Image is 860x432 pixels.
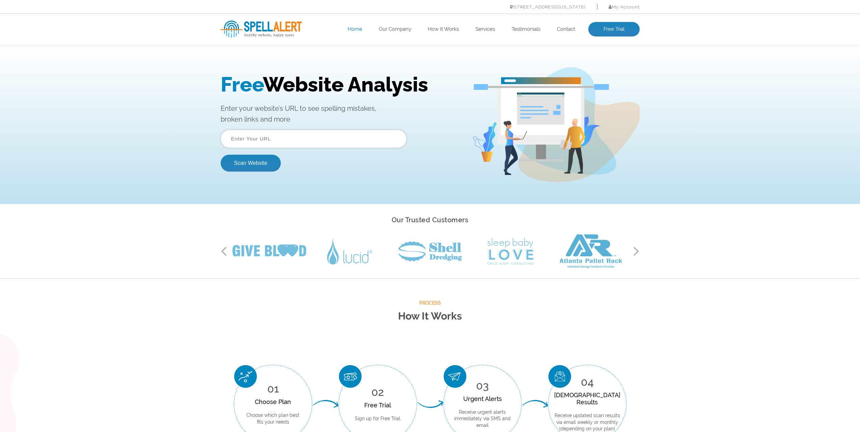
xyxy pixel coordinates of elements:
[221,84,407,103] input: Enter Your URL
[221,27,462,51] h1: Website Analysis
[633,246,640,256] button: Next
[487,238,534,265] img: Sleep Baby Love
[221,214,640,226] h2: Our Trusted Customers
[398,241,462,261] img: Shell Dredging
[474,44,609,50] img: Free Webiste Analysis
[476,379,489,392] span: 03
[327,238,372,264] img: Lucid
[244,398,302,405] div: Choose Plan
[444,365,466,388] img: Urgent Alerts
[548,365,571,388] img: Scan Result
[244,412,302,425] p: Choose which plan best fits your needs
[454,395,511,402] div: Urgent Alerts
[454,409,511,429] p: Receive urgent alerts immediately via SMS and email
[232,245,306,258] img: Give Blood
[221,307,640,325] h2: How It Works
[221,246,227,256] button: Previous
[221,27,263,51] span: Free
[554,391,620,406] div: [DEMOGRAPHIC_DATA] Results
[355,415,400,422] p: Sign up for Free Trial
[581,376,594,388] span: 04
[355,402,400,409] div: Free Trial
[339,365,362,388] img: Free Trial
[267,382,279,395] span: 01
[234,365,257,388] img: Choose Plan
[221,109,281,126] button: Scan Website
[472,22,640,137] img: Free Webiste Analysis
[221,58,462,79] p: Enter your website’s URL to see spelling mistakes, broken links and more
[371,386,384,398] span: 02
[221,299,640,307] span: Process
